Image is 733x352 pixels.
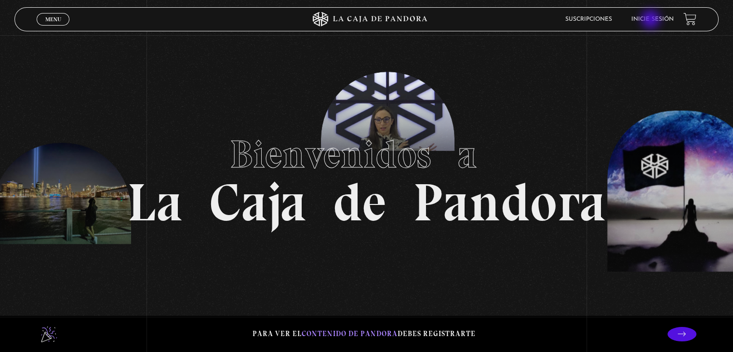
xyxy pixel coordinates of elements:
span: Menu [45,16,61,22]
a: Suscripciones [565,16,612,22]
span: Cerrar [42,24,65,31]
span: contenido de Pandora [302,329,398,338]
a: View your shopping cart [683,13,696,26]
p: Para ver el debes registrarte [253,327,476,340]
span: Bienvenidos a [230,131,504,177]
a: Inicie sesión [631,16,674,22]
h1: La Caja de Pandora [127,123,606,229]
